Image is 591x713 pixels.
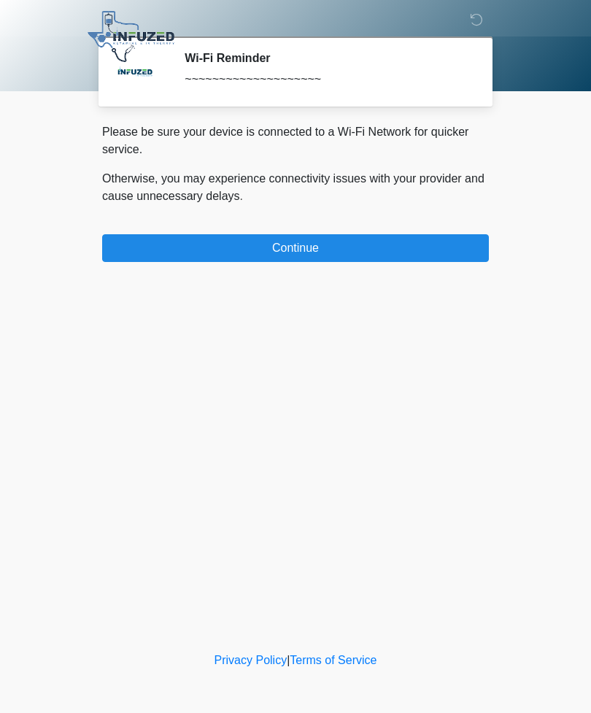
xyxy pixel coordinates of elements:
[215,654,287,666] a: Privacy Policy
[102,170,489,205] p: Otherwise, you may experience connectivity issues with your provider and cause unnecessary delays
[290,654,376,666] a: Terms of Service
[102,234,489,262] button: Continue
[102,123,489,158] p: Please be sure your device is connected to a Wi-Fi Network for quicker service.
[113,51,157,95] img: Agent Avatar
[88,11,174,62] img: Infuzed IV Therapy Logo
[287,654,290,666] a: |
[185,71,467,88] div: ~~~~~~~~~~~~~~~~~~~~
[240,190,243,202] span: .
